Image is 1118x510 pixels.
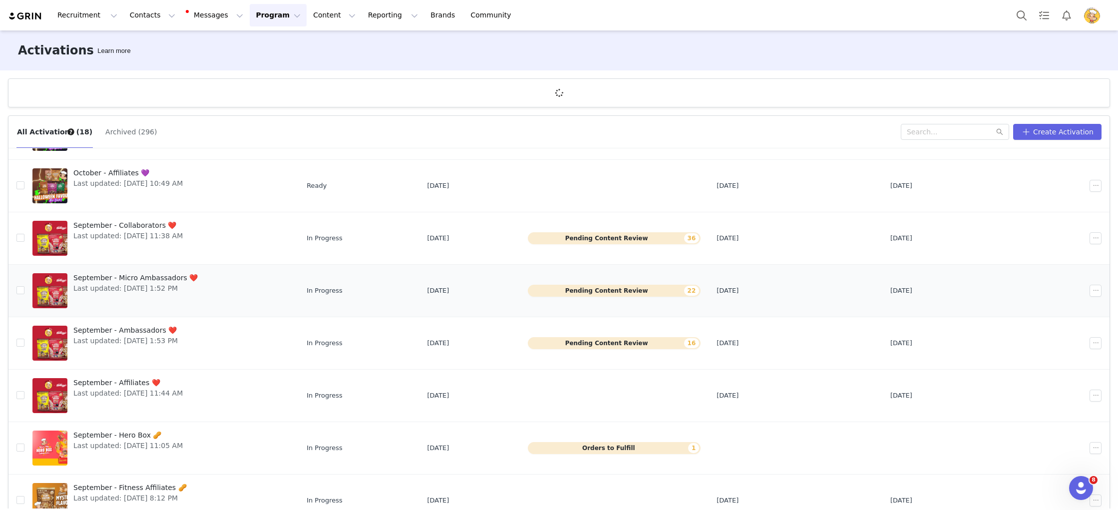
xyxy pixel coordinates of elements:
span: [DATE] [890,181,912,191]
a: September - Micro Ambassadors ❤️Last updated: [DATE] 1:52 PM [32,271,291,311]
div: Tooltip anchor [95,46,132,56]
button: Pending Content Review16 [528,337,701,349]
span: September - Micro Ambassadors ❤️ [73,273,198,283]
a: September - Collaborators ❤️Last updated: [DATE] 11:38 AM [32,218,291,258]
button: Program [250,4,307,26]
button: Notifications [1056,4,1078,26]
a: October - Affiliates 💜Last updated: [DATE] 10:49 AM [32,166,291,206]
span: [DATE] [717,181,739,191]
span: [DATE] [427,286,449,296]
span: Last updated: [DATE] 10:49 AM [73,178,183,189]
span: Last updated: [DATE] 8:12 PM [73,493,187,504]
a: September - Affiliates ❤️Last updated: [DATE] 11:44 AM [32,376,291,416]
span: [DATE] [427,391,449,401]
img: cb0713aa-510e-4d92-b486-84fc03356121.png [1084,7,1100,23]
input: Search... [901,124,1009,140]
span: In Progress [307,391,343,401]
span: In Progress [307,286,343,296]
iframe: Intercom live chat [1069,476,1093,500]
span: [DATE] [890,286,912,296]
span: In Progress [307,443,343,453]
button: Search [1011,4,1033,26]
button: Messages [182,4,249,26]
span: [DATE] [427,496,449,506]
a: Brands [424,4,464,26]
button: Pending Content Review36 [528,232,701,244]
button: All Activations (18) [16,124,93,140]
button: Pending Content Review22 [528,285,701,297]
span: [DATE] [717,496,739,506]
a: September - Ambassadors ❤️Last updated: [DATE] 1:53 PM [32,323,291,363]
span: [DATE] [427,338,449,348]
span: [DATE] [890,391,912,401]
span: September - Ambassadors ❤️ [73,325,178,336]
button: Orders to Fulfill1 [528,442,701,454]
span: In Progress [307,496,343,506]
button: Content [307,4,362,26]
button: Recruitment [51,4,123,26]
a: Community [465,4,522,26]
a: Tasks [1033,4,1055,26]
button: Contacts [124,4,181,26]
span: In Progress [307,233,343,243]
span: Ready [307,181,327,191]
button: Archived (296) [105,124,157,140]
span: [DATE] [427,181,449,191]
h3: Activations [18,41,94,59]
span: Last updated: [DATE] 1:52 PM [73,283,198,294]
span: September - Fitness Affiliates 🥜 [73,483,187,493]
img: grin logo [8,11,43,21]
span: September - Collaborators ❤️ [73,220,183,231]
span: October - Affiliates 💜 [73,168,183,178]
i: icon: search [996,128,1003,135]
span: [DATE] [717,233,739,243]
span: [DATE] [427,443,449,453]
button: Profile [1078,7,1110,23]
a: September - Hero Box 🥜Last updated: [DATE] 11:05 AM [32,428,291,468]
span: Last updated: [DATE] 11:05 AM [73,441,183,451]
button: Create Activation [1013,124,1102,140]
span: [DATE] [890,233,912,243]
span: 8 [1090,476,1098,484]
span: In Progress [307,338,343,348]
span: September - Affiliates ❤️ [73,378,183,388]
span: [DATE] [890,338,912,348]
div: Tooltip anchor [66,127,75,136]
span: [DATE] [717,286,739,296]
span: [DATE] [717,338,739,348]
button: Reporting [362,4,424,26]
span: Last updated: [DATE] 1:53 PM [73,336,178,346]
span: [DATE] [427,233,449,243]
span: [DATE] [717,391,739,401]
span: Last updated: [DATE] 11:44 AM [73,388,183,399]
span: Last updated: [DATE] 11:38 AM [73,231,183,241]
span: September - Hero Box 🥜 [73,430,183,441]
span: [DATE] [890,496,912,506]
